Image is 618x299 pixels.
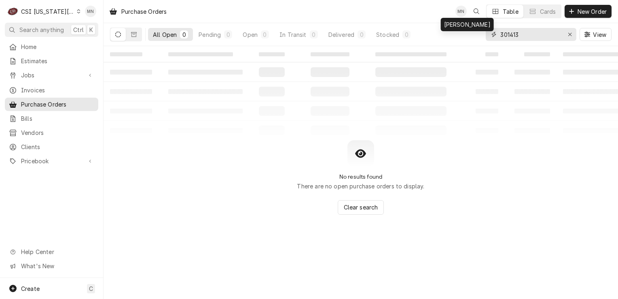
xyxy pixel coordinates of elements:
[21,114,94,123] span: Bills
[7,6,19,17] div: C
[21,262,93,270] span: What's New
[21,71,82,79] span: Jobs
[243,30,258,39] div: Open
[455,6,467,17] div: Melissa Nehls's Avatar
[110,52,142,56] span: ‌
[576,7,608,16] span: New Order
[5,259,98,273] a: Go to What's New
[182,30,186,39] div: 0
[5,126,98,139] a: Vendors
[5,98,98,111] a: Purchase Orders
[485,52,498,56] span: ‌
[5,54,98,68] a: Estimates
[153,30,177,39] div: All Open
[21,7,74,16] div: CSI [US_STATE][GEOGRAPHIC_DATA].
[7,6,19,17] div: CSI Kansas City.'s Avatar
[21,57,94,65] span: Estimates
[5,245,98,258] a: Go to Help Center
[375,52,447,56] span: ‌
[21,143,94,151] span: Clients
[21,157,82,165] span: Pricebook
[5,23,98,37] button: Search anythingCtrlK
[591,30,608,39] span: View
[5,154,98,168] a: Go to Pricebook
[338,200,384,215] button: Clear search
[5,68,98,82] a: Go to Jobs
[226,30,231,39] div: 0
[580,28,612,41] button: View
[503,7,519,16] div: Table
[5,83,98,97] a: Invoices
[262,30,267,39] div: 0
[21,43,94,51] span: Home
[21,248,93,256] span: Help Center
[311,30,316,39] div: 0
[259,52,285,56] span: ‌
[104,46,618,140] table: All Open Purchase Orders List Loading
[311,52,349,56] span: ‌
[297,182,424,190] p: There are no open purchase orders to display.
[342,203,380,211] span: Clear search
[85,6,96,17] div: MN
[441,18,494,31] div: [PERSON_NAME]
[5,112,98,125] a: Bills
[339,173,383,180] h2: No results found
[376,30,399,39] div: Stocked
[21,128,94,137] span: Vendors
[359,30,364,39] div: 0
[85,6,96,17] div: Melissa Nehls's Avatar
[563,28,576,41] button: Erase input
[21,100,94,109] span: Purchase Orders
[279,30,307,39] div: In Transit
[89,284,93,293] span: C
[470,5,483,18] button: Open search
[5,40,98,53] a: Home
[168,52,233,56] span: ‌
[199,30,221,39] div: Pending
[524,52,550,56] span: ‌
[540,7,556,16] div: Cards
[328,30,354,39] div: Delivered
[404,30,409,39] div: 0
[73,26,84,34] span: Ctrl
[89,26,93,34] span: K
[455,6,467,17] div: MN
[5,140,98,154] a: Clients
[21,285,40,292] span: Create
[500,28,561,41] input: Keyword search
[565,5,612,18] button: New Order
[19,26,64,34] span: Search anything
[21,86,94,94] span: Invoices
